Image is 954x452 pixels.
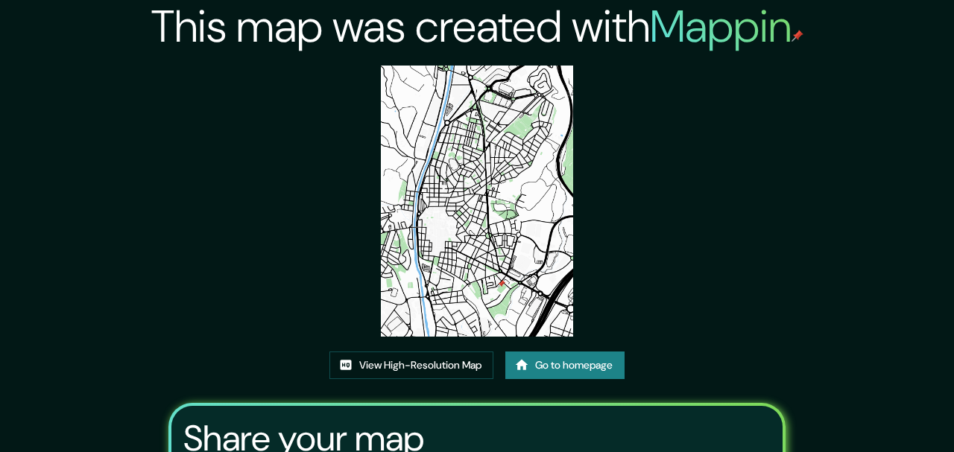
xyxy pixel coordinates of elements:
img: mappin-pin [792,30,803,42]
a: View High-Resolution Map [329,351,493,379]
a: Go to homepage [505,351,625,379]
img: created-map [381,66,572,337]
